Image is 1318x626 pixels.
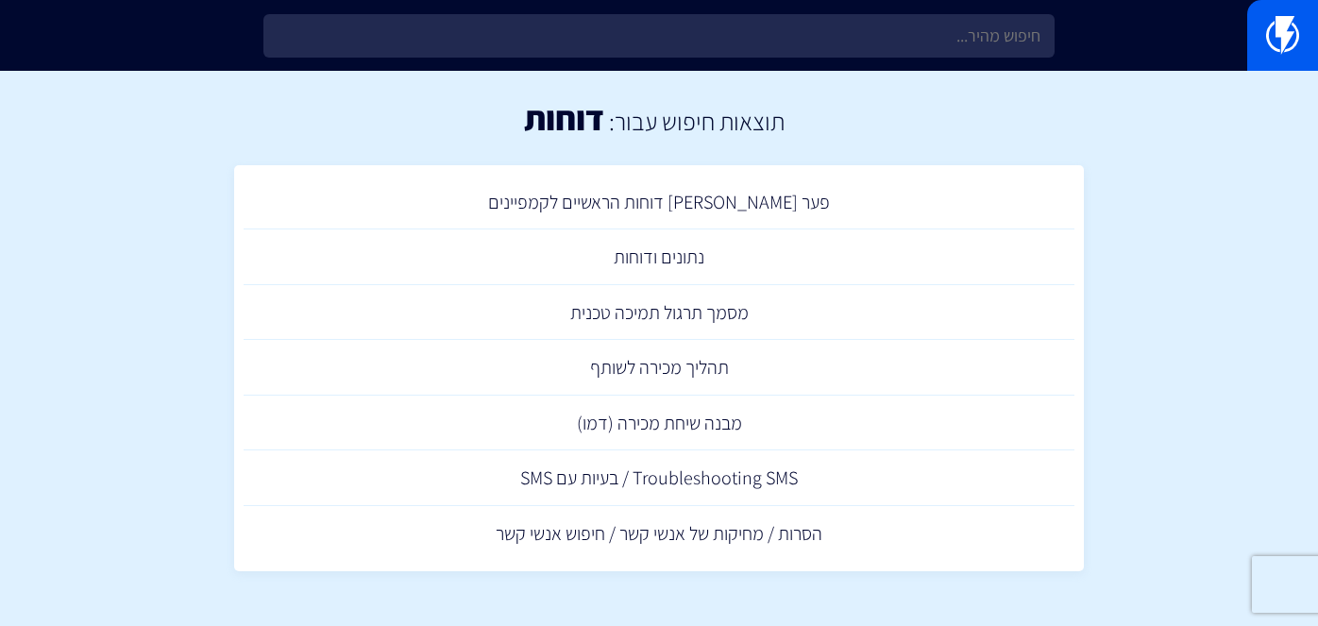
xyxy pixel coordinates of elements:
a: הסרות / מחיקות של אנשי קשר / חיפוש אנשי קשר [244,506,1074,562]
a: נתונים ודוחות [244,229,1074,285]
a: מסמך תרגול תמיכה טכנית [244,285,1074,341]
a: מבנה שיחת מכירה (דמו) [244,396,1074,451]
input: חיפוש מהיר... [263,14,1055,58]
a: פער [PERSON_NAME] דוחות הראשיים לקמפיינים [244,175,1074,230]
h1: דוחות [524,99,604,137]
a: Troubleshooting SMS / בעיות עם SMS [244,450,1074,506]
h2: תוצאות חיפוש עבור: [604,108,785,135]
a: תהליך מכירה לשותף [244,340,1074,396]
